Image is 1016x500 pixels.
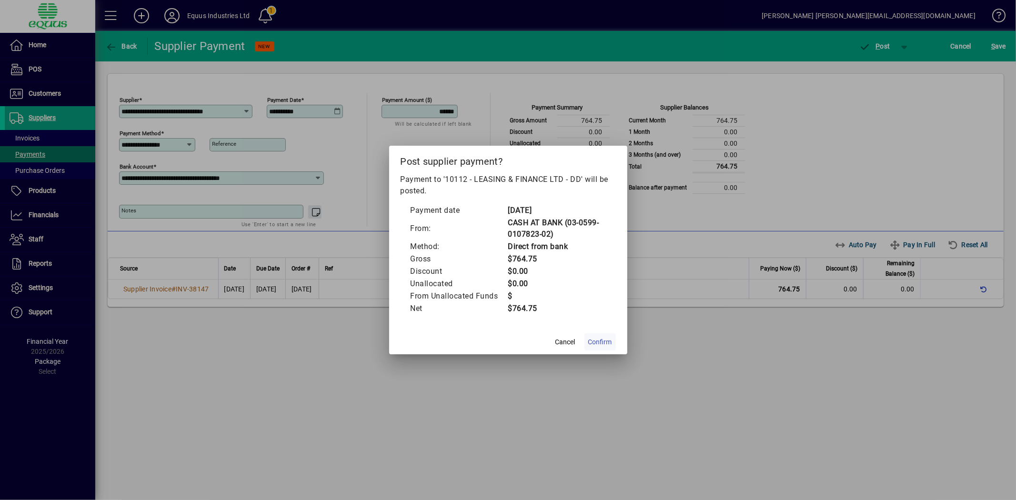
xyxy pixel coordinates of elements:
td: Direct from bank [508,240,606,253]
h2: Post supplier payment? [389,146,627,173]
td: Net [410,302,508,315]
td: CASH AT BANK (03-0599-0107823-02) [508,217,606,240]
button: Cancel [550,333,581,350]
td: Discount [410,265,508,278]
td: From Unallocated Funds [410,290,508,302]
td: $764.75 [508,302,606,315]
span: Confirm [588,337,612,347]
td: [DATE] [508,204,606,217]
td: From: [410,217,508,240]
td: Gross [410,253,508,265]
span: Cancel [555,337,575,347]
td: $0.00 [508,278,606,290]
td: Unallocated [410,278,508,290]
td: $0.00 [508,265,606,278]
td: Method: [410,240,508,253]
p: Payment to '10112 - LEASING & FINANCE LTD - DD' will be posted. [401,174,616,197]
button: Confirm [584,333,616,350]
td: $ [508,290,606,302]
td: Payment date [410,204,508,217]
td: $764.75 [508,253,606,265]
